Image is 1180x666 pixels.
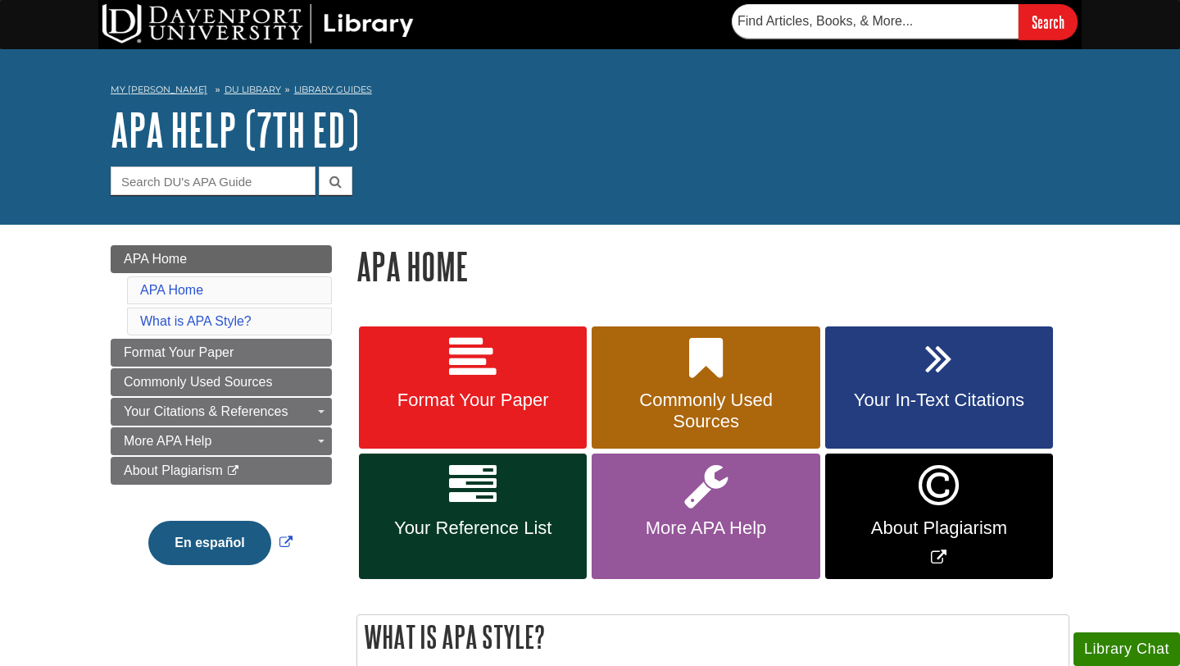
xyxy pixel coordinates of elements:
span: More APA Help [124,434,211,448]
a: Library Guides [294,84,372,95]
img: DU Library [102,4,414,43]
span: About Plagiarism [837,518,1041,539]
a: Format Your Paper [359,326,587,449]
span: Format Your Paper [371,390,574,411]
button: Library Chat [1073,632,1180,666]
a: APA Home [140,283,203,297]
a: Link opens in new window [825,454,1053,579]
span: APA Home [124,252,187,266]
a: More APA Help [111,427,332,455]
a: DU Library [225,84,281,95]
div: Guide Page Menu [111,245,332,593]
a: More APA Help [592,454,819,579]
i: This link opens in a new window [226,466,240,477]
a: Commonly Used Sources [592,326,819,449]
h2: What is APA Style? [357,615,1069,659]
span: Your In-Text Citations [837,390,1041,411]
span: More APA Help [604,518,807,539]
a: Link opens in new window [144,536,296,550]
nav: breadcrumb [111,79,1069,105]
a: Commonly Used Sources [111,368,332,396]
h1: APA Home [356,245,1069,287]
span: About Plagiarism [124,463,223,477]
input: Find Articles, Books, & More... [732,4,1019,39]
button: En español [148,521,270,565]
a: Your In-Text Citations [825,326,1053,449]
a: APA Help (7th Ed) [111,104,359,155]
span: Your Reference List [371,518,574,539]
input: Search DU's APA Guide [111,166,315,195]
span: Your Citations & References [124,404,288,418]
a: What is APA Style? [140,314,252,328]
span: Commonly Used Sources [604,390,807,432]
a: About Plagiarism [111,457,332,485]
span: Commonly Used Sources [124,375,272,389]
a: Format Your Paper [111,339,332,367]
a: APA Home [111,245,332,273]
a: Your Reference List [359,454,587,579]
span: Format Your Paper [124,345,234,359]
input: Search [1019,4,1078,39]
a: My [PERSON_NAME] [111,83,207,97]
form: Searches DU Library's articles, books, and more [732,4,1078,39]
a: Your Citations & References [111,398,332,426]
